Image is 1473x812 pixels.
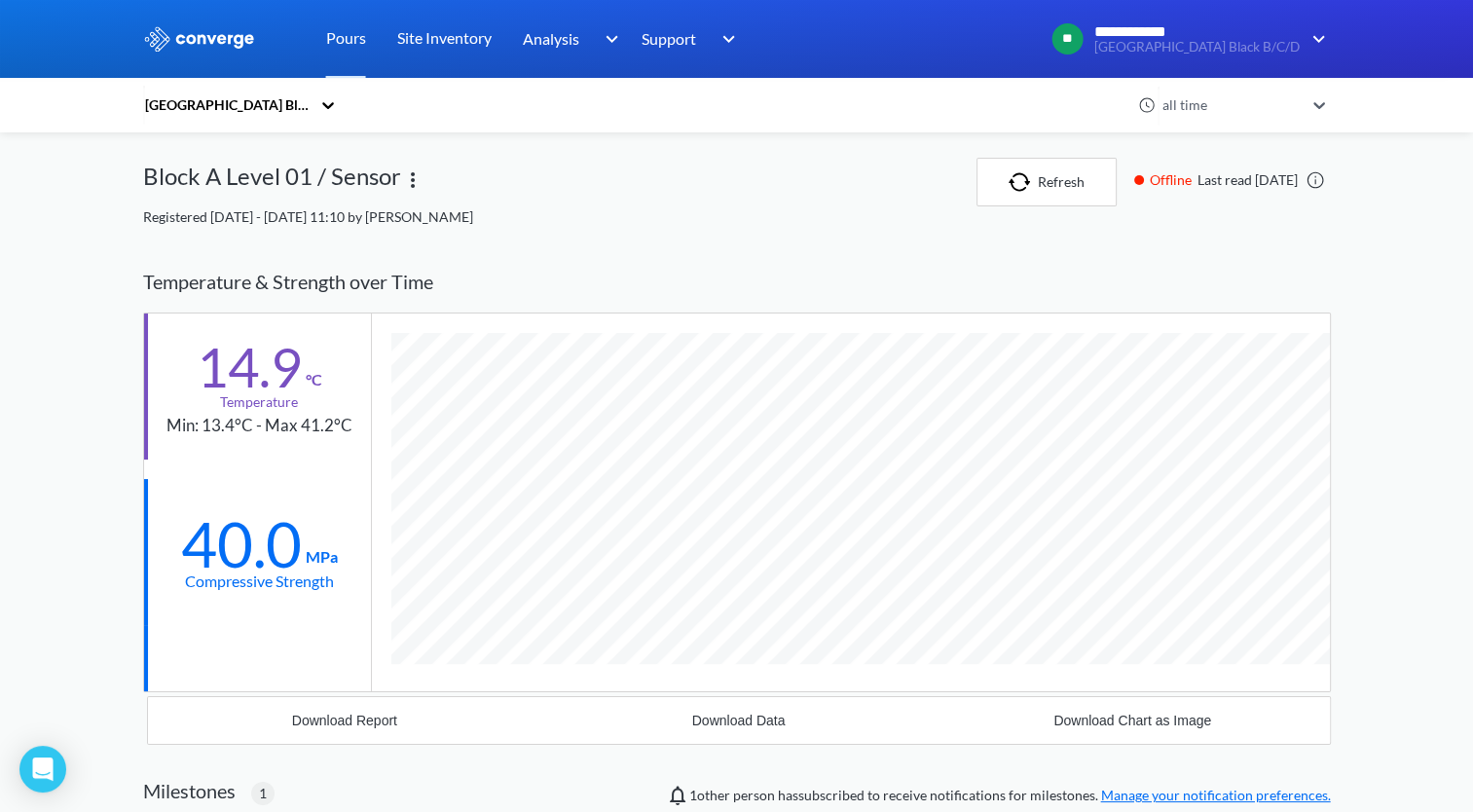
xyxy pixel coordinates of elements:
div: Download Chart as Image [1053,713,1211,728]
img: more.svg [401,168,424,192]
span: Victor Palade [689,787,730,803]
img: downArrow.svg [592,27,623,51]
span: [GEOGRAPHIC_DATA] Black B/C/D [1094,40,1300,55]
div: Download Report [292,713,397,728]
div: Temperature [220,391,298,413]
div: Min: 13.4°C - Max 41.2°C [166,413,352,439]
div: Compressive Strength [185,569,334,593]
span: Analysis [523,26,579,51]
div: 14.9 [197,343,302,391]
h2: Milestones [143,779,236,802]
img: downArrow.svg [710,27,741,51]
div: 40.0 [181,520,302,569]
span: Registered [DATE] - [DATE] 11:10 by [PERSON_NAME] [143,208,473,225]
img: notifications-icon.svg [666,784,689,807]
div: Last read [DATE] [1124,169,1331,191]
button: Download Chart as Image [936,697,1330,744]
div: [GEOGRAPHIC_DATA] Black B/C/D [143,94,311,116]
button: Download Report [148,697,542,744]
span: Offline [1150,169,1197,191]
img: icon-clock.svg [1138,96,1156,114]
div: Open Intercom Messenger [19,746,66,793]
div: all time [1158,94,1304,116]
button: Refresh [976,158,1117,206]
img: icon-refresh.svg [1009,172,1038,192]
span: Support [642,26,696,51]
img: logo_ewhite.svg [143,26,256,52]
img: downArrow.svg [1300,27,1331,51]
button: Download Data [541,697,936,744]
div: Temperature & Strength over Time [143,251,1331,313]
span: 1 [259,783,267,804]
div: Download Data [692,713,786,728]
span: person has subscribed to receive notifications for milestones. [689,785,1331,806]
div: Block A Level 01 / Sensor [143,158,401,206]
a: Manage your notification preferences. [1101,787,1331,803]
